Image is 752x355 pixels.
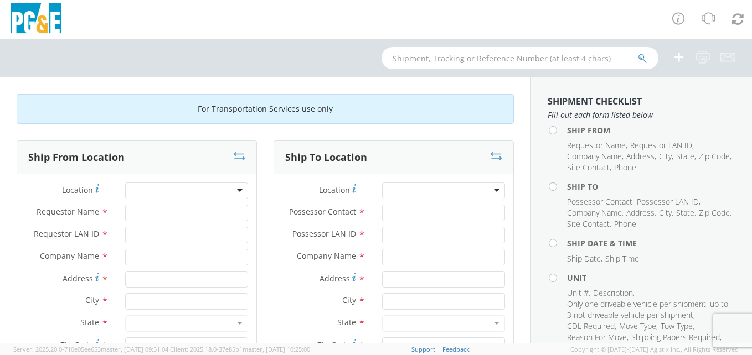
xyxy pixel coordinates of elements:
[411,345,435,353] a: Support
[659,151,673,162] li: ,
[442,345,470,353] a: Feedback
[567,274,735,282] h4: Unit
[319,185,350,195] span: Location
[661,321,694,332] li: ,
[567,207,624,218] li: ,
[567,321,616,332] li: ,
[567,218,611,229] li: ,
[567,218,610,229] span: Site Contact
[676,207,694,218] span: State
[80,317,99,327] span: State
[567,182,735,191] h4: Ship To
[637,196,699,207] span: Possessor LAN ID
[567,253,601,264] span: Ship Date
[637,196,701,207] li: ,
[567,151,624,162] li: ,
[567,288,590,299] li: ,
[567,299,728,320] span: Only one driveable vehicle per shipment, up to 3 not driveable vehicle per shipment
[626,151,655,161] span: Address
[567,332,629,343] li: ,
[626,207,655,218] span: Address
[289,206,356,217] span: Possessor Contact
[605,253,639,264] span: Ship Time
[567,288,589,298] span: Unit #
[342,295,356,305] span: City
[13,345,168,353] span: Server: 2025.20.0-710e05ee653
[297,250,356,261] span: Company Name
[614,218,636,229] span: Phone
[631,332,720,342] span: Shipping Papers Required
[699,151,730,161] span: Zip Code
[567,140,626,150] span: Requestor Name
[626,207,656,218] li: ,
[37,206,99,217] span: Requestor Name
[548,109,735,121] span: Fill out each form listed below
[85,295,99,305] span: City
[567,299,733,321] li: ,
[8,3,64,36] img: pge-logo-06675f144f4cfa6a6814.png
[567,332,627,342] span: Reason For Move
[60,340,93,350] span: Zip Code
[285,152,367,163] h3: Ship To Location
[34,228,99,239] span: Requestor LAN ID
[699,207,732,218] li: ,
[699,207,730,218] span: Zip Code
[567,126,735,134] h4: Ship From
[593,288,635,299] li: ,
[676,207,696,218] li: ,
[659,207,672,218] span: City
[631,332,722,343] li: ,
[292,228,356,239] span: Possessor LAN ID
[63,273,93,284] span: Address
[567,253,602,264] li: ,
[101,345,168,353] span: master, [DATE] 09:51:04
[567,162,610,173] span: Site Contact
[619,321,656,331] span: Move Type
[320,273,350,284] span: Address
[548,95,642,107] strong: Shipment Checklist
[630,140,692,150] span: Requestor LAN ID
[699,151,732,162] li: ,
[337,317,356,327] span: State
[659,207,673,218] li: ,
[659,151,672,161] span: City
[676,151,696,162] li: ,
[62,185,93,195] span: Location
[28,152,125,163] h3: Ship From Location
[243,345,310,353] span: master, [DATE] 10:25:00
[567,162,611,173] li: ,
[17,94,514,124] div: For Transportation Services use only
[661,321,693,331] span: Tow Type
[567,140,627,151] li: ,
[619,321,658,332] li: ,
[567,321,615,331] span: CDL Required
[626,151,656,162] li: ,
[567,239,735,247] h4: Ship Date & Time
[317,340,350,350] span: Zip Code
[630,140,694,151] li: ,
[676,151,694,161] span: State
[170,345,310,353] span: Client: 2025.18.0-37e85b1
[614,162,636,173] span: Phone
[40,250,99,261] span: Company Name
[567,151,622,161] span: Company Name
[570,345,739,354] span: Copyright © [DATE]-[DATE] Agistix Inc., All Rights Reserved
[567,196,634,207] li: ,
[593,288,633,298] span: Description
[382,47,658,69] input: Shipment, Tracking or Reference Number (at least 4 chars)
[567,196,632,207] span: Possessor Contact
[567,207,622,218] span: Company Name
